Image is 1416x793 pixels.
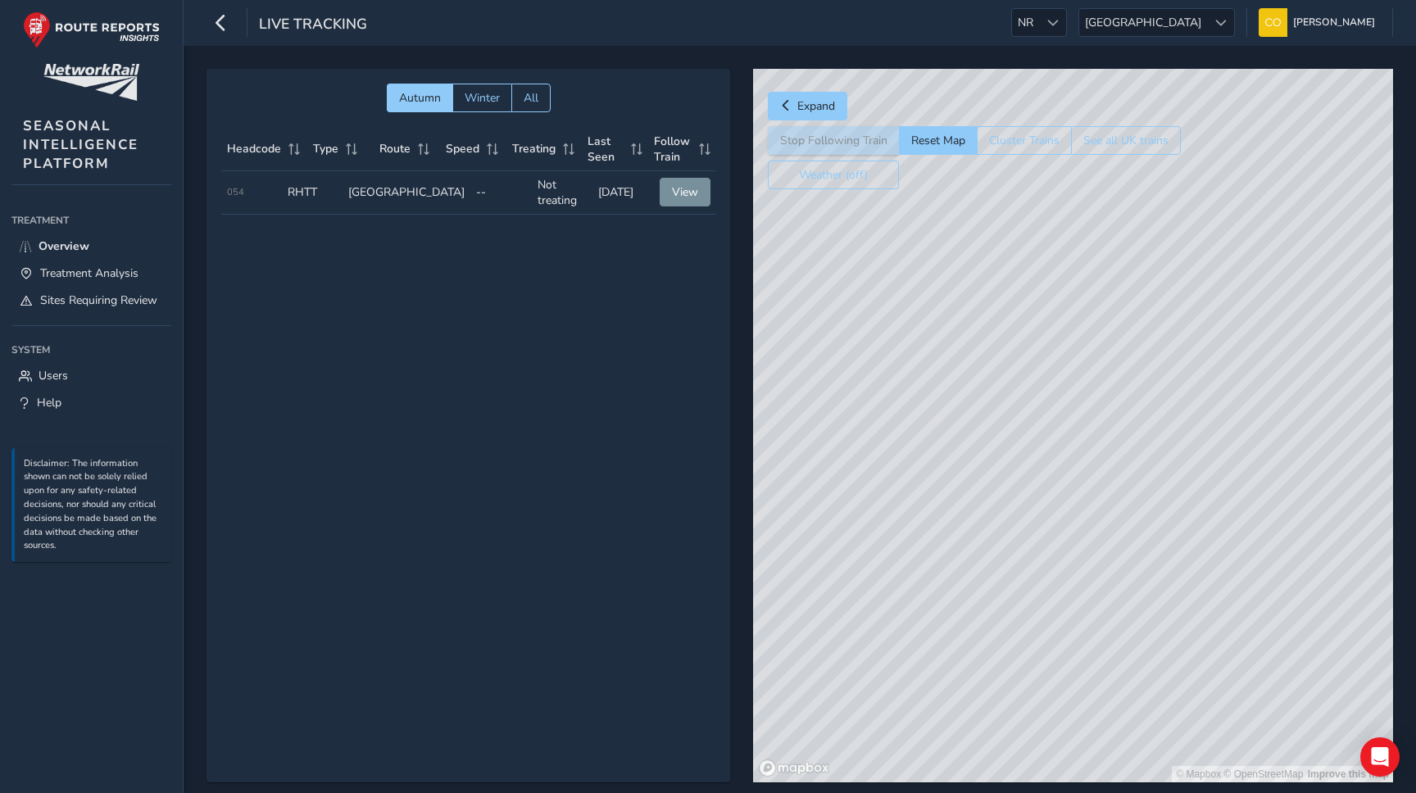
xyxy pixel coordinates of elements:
p: Disclaimer: The information shown can not be solely relied upon for any safety-related decisions,... [24,457,163,554]
img: diamond-layout [1259,8,1287,37]
button: Reset Map [899,126,977,155]
button: Weather (off) [768,161,899,189]
a: Overview [11,233,171,260]
span: View [672,184,698,200]
div: System [11,338,171,362]
span: Last Seen [588,134,625,165]
img: rr logo [23,11,160,48]
td: [DATE] [592,171,653,215]
span: Winter [465,90,500,106]
a: Help [11,389,171,416]
span: Users [39,368,68,383]
span: Route [379,141,411,156]
div: Treatment [11,208,171,233]
span: Sites Requiring Review [40,292,157,308]
td: RHTT [282,171,343,215]
span: Expand [797,98,835,114]
span: Treatment Analysis [40,265,138,281]
span: Type [313,141,338,156]
span: [PERSON_NAME] [1293,8,1375,37]
button: All [511,84,551,112]
span: 054 [227,186,244,198]
span: Treating [512,141,556,156]
span: Speed [446,141,479,156]
button: Cluster Trains [977,126,1071,155]
button: See all UK trains [1071,126,1181,155]
a: Users [11,362,171,389]
span: Help [37,395,61,410]
td: [GEOGRAPHIC_DATA] [343,171,470,215]
img: customer logo [43,64,139,101]
span: All [524,90,538,106]
a: Sites Requiring Review [11,287,171,314]
span: Follow Train [654,134,693,165]
span: Autumn [399,90,441,106]
td: Not treating [532,171,592,215]
span: SEASONAL INTELLIGENCE PLATFORM [23,116,138,173]
button: Winter [452,84,511,112]
span: Live Tracking [259,14,367,37]
span: Headcode [227,141,281,156]
span: NR [1012,9,1039,36]
button: Expand [768,92,847,120]
button: [PERSON_NAME] [1259,8,1381,37]
span: Overview [39,238,89,254]
button: Autumn [387,84,452,112]
a: Treatment Analysis [11,260,171,287]
div: Open Intercom Messenger [1360,737,1400,777]
td: -- [470,171,531,215]
button: View [660,178,710,206]
span: [GEOGRAPHIC_DATA] [1079,9,1207,36]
